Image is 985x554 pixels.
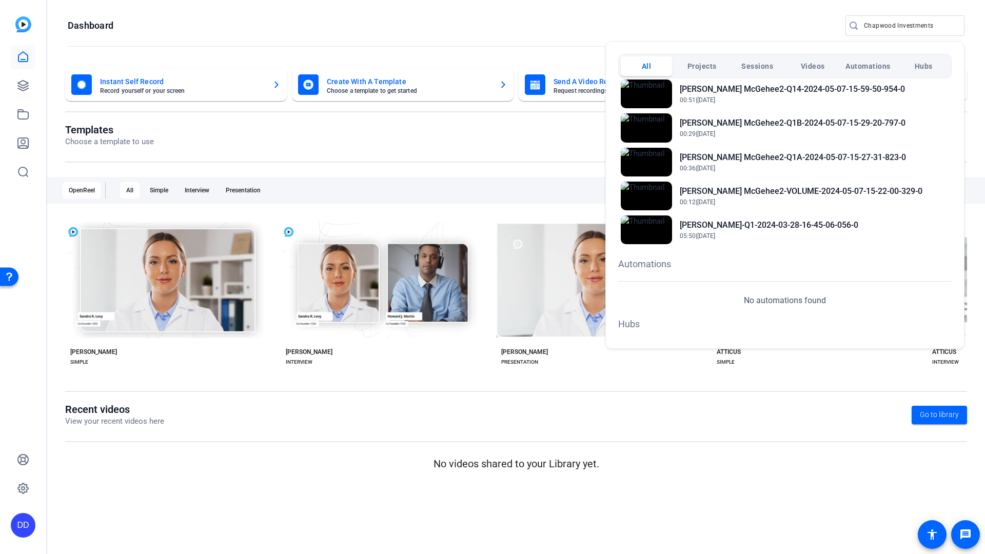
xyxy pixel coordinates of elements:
[680,130,696,137] span: 00:29
[697,165,715,172] span: [DATE]
[696,130,697,137] span: |
[915,57,933,75] span: Hubs
[621,215,672,244] img: Thumbnail
[697,232,715,240] span: [DATE]
[680,232,696,240] span: 05:50
[696,232,697,240] span: |
[741,57,773,75] span: Sessions
[696,165,697,172] span: |
[642,57,652,75] span: All
[680,219,858,231] h2: [PERSON_NAME]-Q1-2024-03-28-16-45-06-056-0
[680,83,905,95] h2: [PERSON_NAME] McGehee2-Q14-2024-05-07-15-59-50-954-0
[744,294,826,307] p: No automations found
[621,182,672,210] img: Thumbnail
[680,117,905,129] h2: [PERSON_NAME] McGehee2-Q1B-2024-05-07-15-29-20-797-0
[680,165,696,172] span: 00:36
[687,57,717,75] span: Projects
[697,199,715,206] span: [DATE]
[697,96,715,104] span: [DATE]
[680,185,922,197] h2: [PERSON_NAME] McGehee2-VOLUME-2024-05-07-15-22-00-329-0
[696,199,697,206] span: |
[845,57,891,75] span: Automations
[697,130,715,137] span: [DATE]
[680,151,906,164] h2: [PERSON_NAME] McGehee2-Q1A-2024-05-07-15-27-31-823-0
[621,113,672,142] img: Thumbnail
[618,317,952,331] h1: Hubs
[621,148,672,176] img: Thumbnail
[621,80,672,108] img: Thumbnail
[801,57,825,75] span: Videos
[696,96,697,104] span: |
[680,199,696,206] span: 00:12
[680,96,696,104] span: 00:51
[618,257,952,271] h1: Automations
